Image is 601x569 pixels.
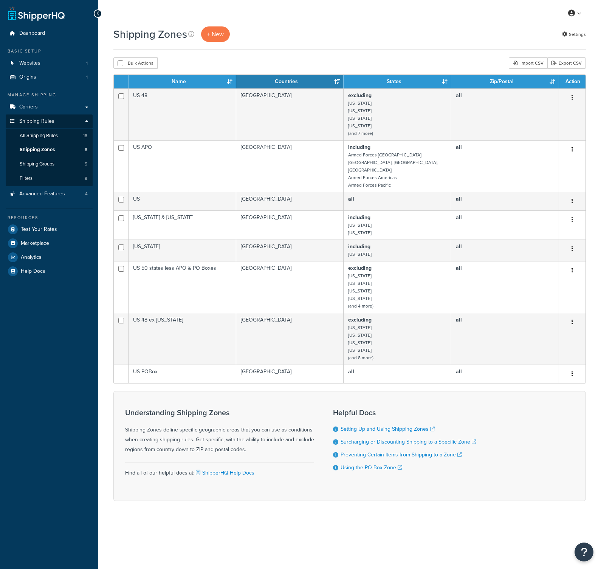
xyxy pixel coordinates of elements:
small: [US_STATE] [348,295,372,302]
td: US 48 ex [US_STATE] [129,313,236,365]
a: ShipperHQ Home [8,6,65,21]
b: all [456,316,462,324]
a: Shipping Groups 5 [6,157,93,171]
a: Dashboard [6,26,93,40]
div: Basic Setup [6,48,93,54]
a: Surcharging or Discounting Shipping to a Specific Zone [341,438,476,446]
li: Shipping Groups [6,157,93,171]
small: [US_STATE] [348,251,372,258]
h3: Helpful Docs [333,408,476,417]
span: Help Docs [21,268,45,275]
span: 1 [86,60,88,66]
div: Find all of our helpful docs at: [125,462,314,478]
small: [US_STATE] [348,339,372,346]
span: 4 [85,191,88,197]
li: Websites [6,56,93,70]
b: all [456,368,462,376]
span: 1 [86,74,88,80]
td: US POBox [129,365,236,383]
a: Using the PO Box Zone [341,464,402,472]
a: Export CSV [547,57,586,69]
b: all [456,91,462,99]
div: Manage Shipping [6,92,93,98]
a: Websites 1 [6,56,93,70]
span: Dashboard [19,30,45,37]
small: [US_STATE] [348,347,372,354]
td: [US_STATE] [129,240,236,261]
td: [GEOGRAPHIC_DATA] [236,192,344,210]
span: Origins [19,74,36,80]
td: US [129,192,236,210]
b: all [456,213,462,221]
div: Import CSV [509,57,547,69]
b: excluding [348,316,372,324]
b: all [456,143,462,151]
a: Shipping Rules [6,114,93,128]
a: Advanced Features 4 [6,187,93,201]
li: Filters [6,172,93,186]
td: [GEOGRAPHIC_DATA] [236,365,344,383]
a: Test Your Rates [6,223,93,236]
span: 8 [85,147,87,153]
td: US 50 states less APO & PO Boxes [129,261,236,313]
li: Origins [6,70,93,84]
h1: Shipping Zones [113,27,187,42]
td: [GEOGRAPHIC_DATA] [236,88,344,140]
td: [GEOGRAPHIC_DATA] [236,210,344,240]
button: Bulk Actions [113,57,158,69]
small: (and 7 more) [348,130,373,137]
small: [US_STATE] [348,332,372,339]
td: [GEOGRAPHIC_DATA] [236,240,344,261]
td: [GEOGRAPHIC_DATA] [236,261,344,313]
small: [US_STATE] [348,107,372,114]
b: all [456,243,462,250]
b: including [348,243,370,250]
a: Shipping Zones 8 [6,143,93,157]
span: 5 [85,161,87,167]
small: [US_STATE] [348,272,372,279]
b: all [456,264,462,272]
b: including [348,143,370,151]
span: Test Your Rates [21,226,57,233]
th: Action [559,75,586,88]
span: All Shipping Rules [20,133,58,139]
li: All Shipping Rules [6,129,93,143]
b: excluding [348,264,372,272]
span: Shipping Zones [20,147,55,153]
button: Open Resource Center [575,543,593,561]
li: Help Docs [6,264,93,278]
small: [US_STATE] [348,115,372,122]
th: Zip/Postal: activate to sort column ascending [451,75,559,88]
h3: Understanding Shipping Zones [125,408,314,417]
a: Filters 9 [6,172,93,186]
small: [US_STATE] [348,100,372,107]
small: (and 8 more) [348,354,373,361]
a: Marketplace [6,237,93,250]
li: Carriers [6,100,93,114]
small: [US_STATE] [348,288,372,294]
small: [US_STATE] [348,324,372,331]
span: Shipping Rules [19,118,54,125]
b: including [348,213,370,221]
span: + New [207,30,224,39]
li: Shipping Rules [6,114,93,186]
small: Armed Forces [GEOGRAPHIC_DATA], [GEOGRAPHIC_DATA], [GEOGRAPHIC_DATA], [GEOGRAPHIC_DATA] [348,152,438,173]
a: Analytics [6,250,93,264]
small: [US_STATE] [348,122,372,129]
a: All Shipping Rules 16 [6,129,93,143]
b: all [348,368,354,376]
li: Shipping Zones [6,143,93,157]
span: Carriers [19,104,38,110]
small: [US_STATE] [348,222,372,229]
small: Armed Forces Pacific [348,182,391,189]
li: Advanced Features [6,187,93,201]
span: Marketplace [21,240,49,247]
small: (and 4 more) [348,303,373,309]
div: Shipping Zones define specific geographic areas that you can use as conditions when creating ship... [125,408,314,455]
a: + New [201,26,230,42]
span: Analytics [21,254,42,261]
